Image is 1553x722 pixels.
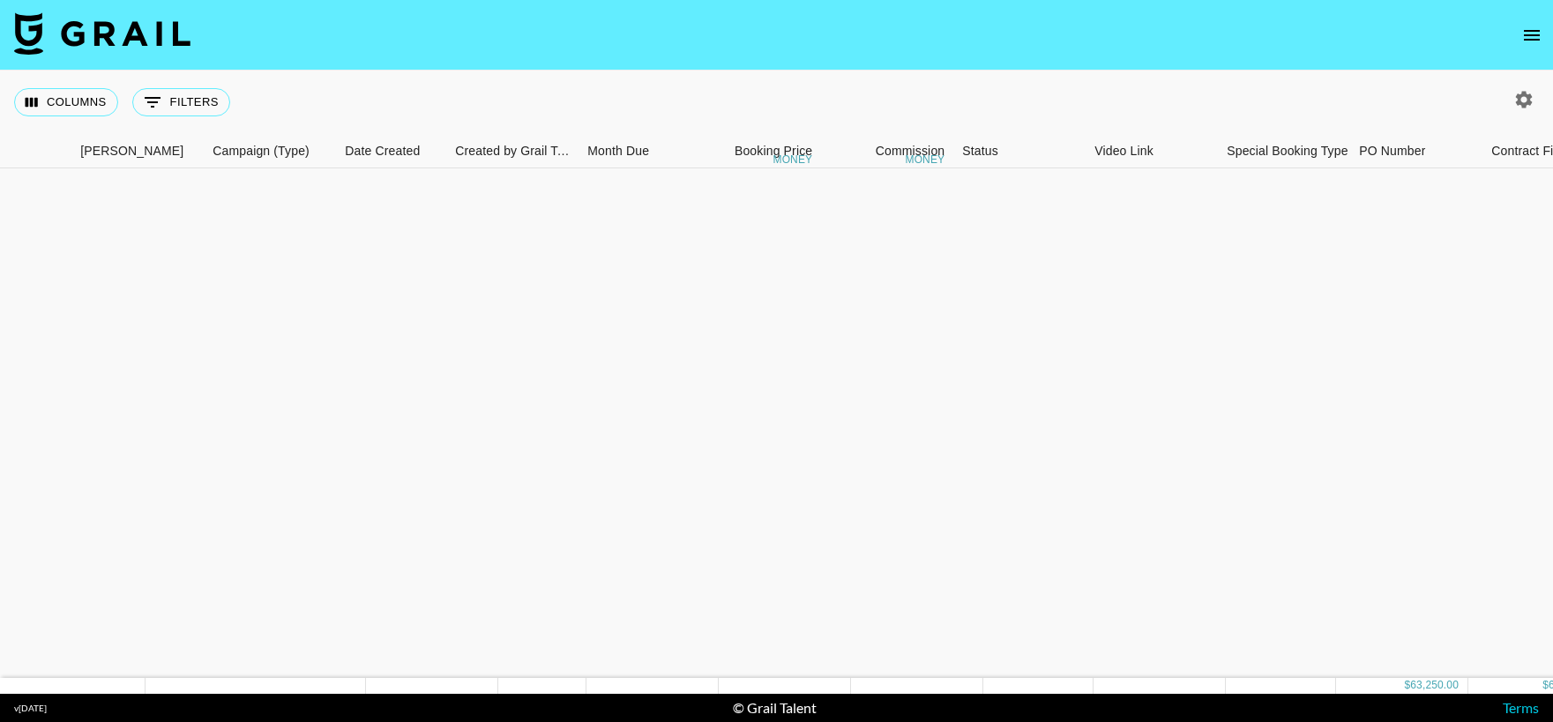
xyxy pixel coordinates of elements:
[1404,678,1410,693] div: $
[1094,134,1154,168] div: Video Link
[345,134,420,168] div: Date Created
[132,88,230,116] button: Show filters
[735,134,812,168] div: Booking Price
[962,134,998,168] div: Status
[14,12,190,55] img: Grail Talent
[213,134,310,168] div: Campaign (Type)
[1218,134,1350,168] div: Special Booking Type
[1410,678,1459,693] div: 63,250.00
[446,134,579,168] div: Created by Grail Team
[1086,134,1218,168] div: Video Link
[1542,678,1549,693] div: $
[80,134,183,168] div: [PERSON_NAME]
[1350,134,1482,168] div: PO Number
[733,699,817,717] div: © Grail Talent
[905,154,944,165] div: money
[1359,134,1425,168] div: PO Number
[579,134,689,168] div: Month Due
[71,134,204,168] div: Booker
[336,134,446,168] div: Date Created
[204,134,336,168] div: Campaign (Type)
[14,88,118,116] button: Select columns
[14,703,47,714] div: v [DATE]
[455,134,575,168] div: Created by Grail Team
[1514,18,1549,53] button: open drawer
[1503,699,1539,716] a: Terms
[953,134,1086,168] div: Status
[1227,134,1348,168] div: Special Booking Type
[587,134,649,168] div: Month Due
[773,154,812,165] div: money
[876,134,945,168] div: Commission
